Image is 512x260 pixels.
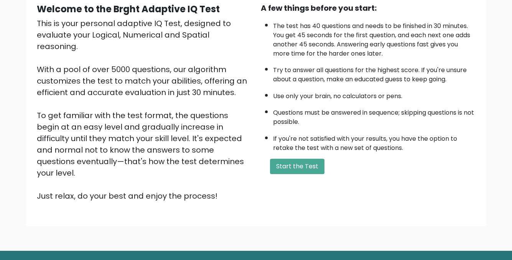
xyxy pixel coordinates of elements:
li: The test has 40 questions and needs to be finished in 30 minutes. You get 45 seconds for the firs... [273,18,476,58]
button: Start the Test [270,159,324,174]
b: Welcome to the Brght Adaptive IQ Test [37,3,220,15]
div: A few things before you start: [261,2,476,14]
div: This is your personal adaptive IQ Test, designed to evaluate your Logical, Numerical and Spatial ... [37,18,252,202]
li: Try to answer all questions for the highest score. If you're unsure about a question, make an edu... [273,62,476,84]
li: If you're not satisfied with your results, you have the option to retake the test with a new set ... [273,130,476,153]
li: Questions must be answered in sequence; skipping questions is not possible. [273,104,476,127]
li: Use only your brain, no calculators or pens. [273,88,476,101]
